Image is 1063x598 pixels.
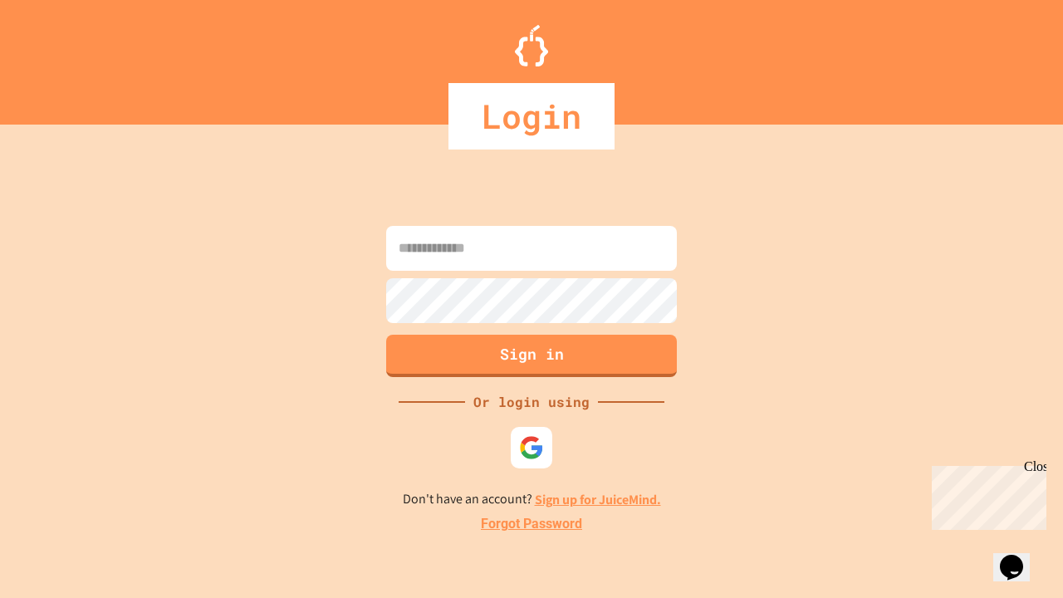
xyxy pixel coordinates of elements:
button: Sign in [386,335,677,377]
img: google-icon.svg [519,435,544,460]
iframe: chat widget [993,532,1046,581]
div: Or login using [465,392,598,412]
p: Don't have an account? [403,489,661,510]
div: Login [448,83,615,149]
div: Chat with us now!Close [7,7,115,105]
a: Forgot Password [481,514,582,534]
iframe: chat widget [925,459,1046,530]
a: Sign up for JuiceMind. [535,491,661,508]
img: Logo.svg [515,25,548,66]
